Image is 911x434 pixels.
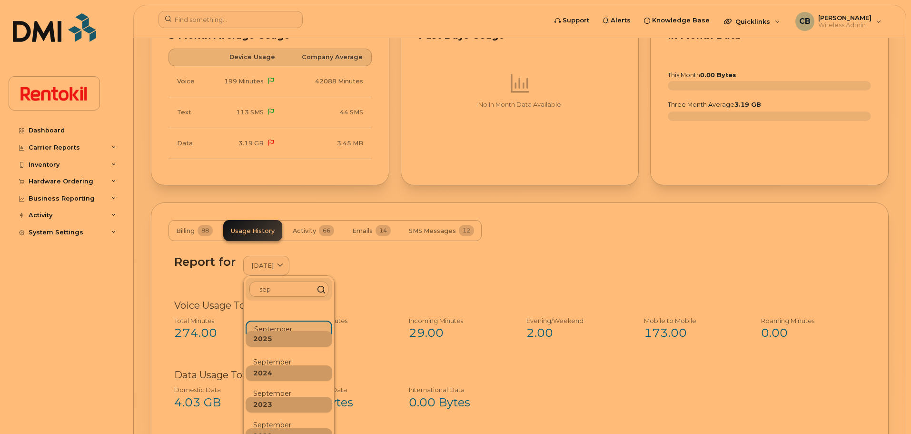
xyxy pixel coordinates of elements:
[459,225,474,236] span: 12
[174,385,271,394] div: Domestic Data
[668,31,871,40] div: In Month Data
[251,261,274,270] span: [DATE]
[246,386,332,402] div: September
[735,18,770,25] span: Quicklinks
[644,325,741,341] div: 173.00
[418,101,622,109] p: No In Month Data Available
[176,227,195,235] span: Billing
[236,109,264,116] span: 113 SMS
[409,325,505,341] div: 29.00
[652,16,710,25] span: Knowledge Base
[168,31,372,40] div: 3 Month Average Usage
[246,397,332,413] div: 2023
[734,101,761,108] tspan: 3.19 GB
[352,227,373,235] span: Emails
[198,225,213,236] span: 88
[246,417,332,433] div: September
[700,71,736,79] tspan: 0.00 Bytes
[243,256,289,275] a: [DATE]
[224,78,264,85] span: 199 Minutes
[418,31,622,40] div: Past Days Usage
[292,385,388,394] div: NA Roaming Data
[246,331,332,347] div: 2025
[761,316,858,325] div: Roaming Minutes
[596,11,637,30] a: Alerts
[409,385,505,394] div: International Data
[293,227,316,235] span: Activity
[284,128,372,159] td: 3.45 MB
[761,325,858,341] div: 0.00
[158,11,303,28] input: Find something...
[168,128,208,159] td: Data
[246,354,332,370] div: September
[818,14,871,21] span: [PERSON_NAME]
[292,394,388,411] div: 0.00 Bytes
[789,12,888,31] div: Colby Boyd
[174,316,271,325] div: Total Minutes
[526,316,623,325] div: Evening/Weekend
[563,16,589,25] span: Support
[174,255,236,268] div: Report for
[284,66,372,97] td: 42088 Minutes
[174,368,865,382] div: Data Usage Total $0.56
[611,16,631,25] span: Alerts
[409,394,505,411] div: 0.00 Bytes
[174,394,271,411] div: 4.03 GB
[644,316,741,325] div: Mobile to Mobile
[292,316,388,325] div: Outgoing minutes
[208,49,284,66] th: Device Usage
[548,11,596,30] a: Support
[717,12,787,31] div: Quicklinks
[319,225,334,236] span: 66
[174,325,271,341] div: 274.00
[168,66,208,97] td: Voice
[637,11,716,30] a: Knowledge Base
[284,49,372,66] th: Company Average
[409,227,456,235] span: SMS Messages
[238,140,264,147] span: 3.19 GB
[667,71,736,79] text: this month
[284,97,372,128] td: 44 SMS
[667,101,761,108] text: three month average
[292,325,388,341] div: 46.00
[376,225,391,236] span: 14
[246,365,332,381] div: 2024
[526,325,623,341] div: 2.00
[409,316,505,325] div: Incoming Minutes
[799,16,811,27] span: CB
[818,21,871,29] span: Wireless Admin
[168,97,208,128] td: Text
[174,299,865,313] div: Voice Usage Total $0.00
